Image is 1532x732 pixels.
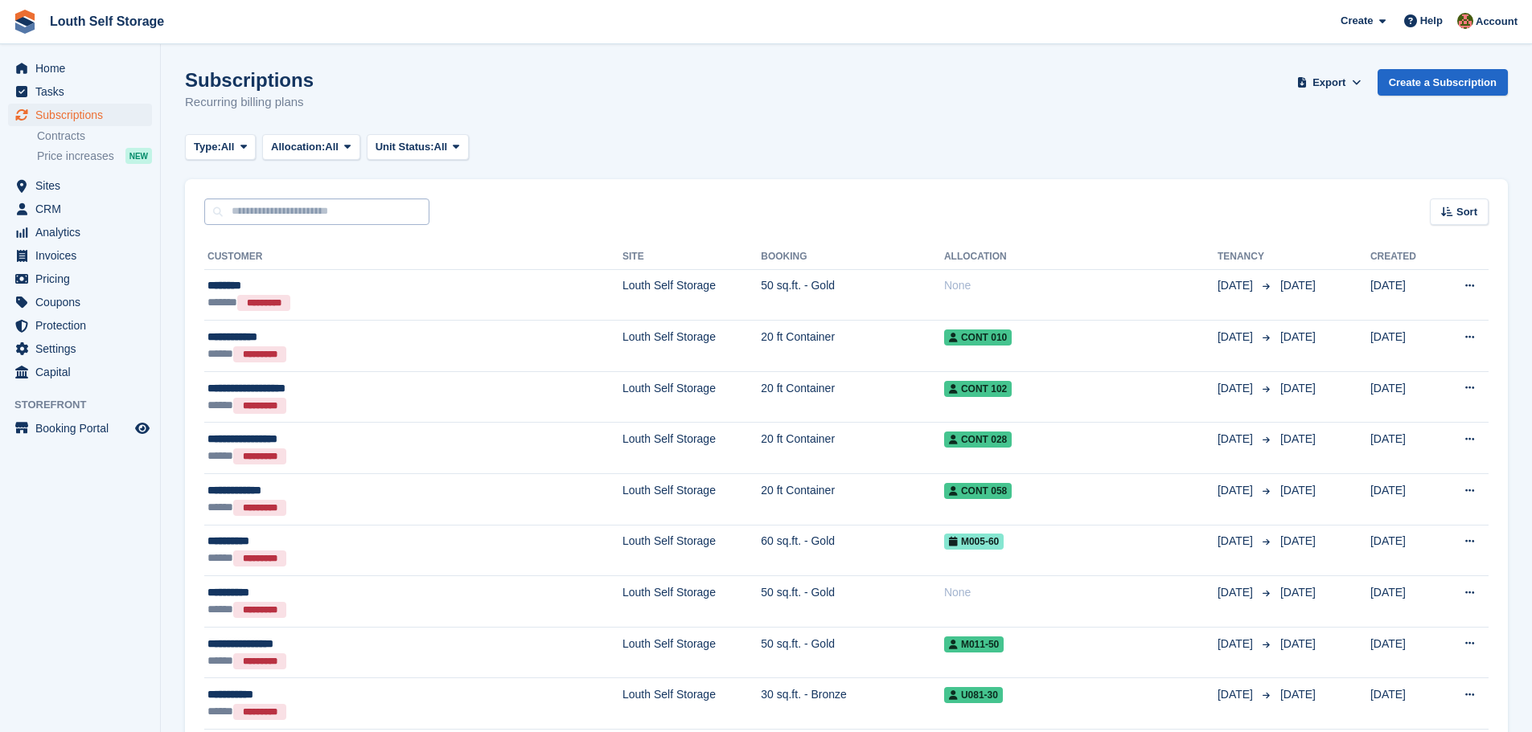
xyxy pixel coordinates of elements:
a: menu [8,80,152,103]
a: menu [8,314,152,337]
span: Subscriptions [35,104,132,126]
span: [DATE] [1218,431,1256,448]
p: Recurring billing plans [185,93,314,112]
td: 60 sq.ft. - Gold [761,525,944,576]
span: All [434,139,448,155]
a: menu [8,268,152,290]
span: [DATE] [1218,584,1256,601]
a: menu [8,221,152,243]
span: [DATE] [1218,380,1256,397]
td: Louth Self Storage [622,627,761,678]
div: None [944,584,1218,601]
td: 20 ft Container [761,321,944,372]
td: [DATE] [1370,269,1439,321]
span: Home [35,57,132,80]
td: [DATE] [1370,678,1439,730]
a: menu [8,198,152,220]
th: Customer [204,244,622,270]
a: Preview store [133,419,152,438]
div: None [944,277,1218,294]
span: Protection [35,314,132,337]
th: Created [1370,244,1439,270]
th: Site [622,244,761,270]
span: Help [1420,13,1443,29]
td: [DATE] [1370,321,1439,372]
td: Louth Self Storage [622,678,761,730]
span: [DATE] [1218,533,1256,550]
a: menu [8,174,152,197]
span: Unit Status: [376,139,434,155]
span: [DATE] [1280,688,1316,701]
span: [DATE] [1280,484,1316,497]
td: 20 ft Container [761,474,944,525]
td: Louth Self Storage [622,321,761,372]
td: [DATE] [1370,423,1439,474]
td: 50 sq.ft. - Gold [761,269,944,321]
span: Booking Portal [35,417,132,440]
a: Contracts [37,129,152,144]
td: 20 ft Container [761,371,944,423]
button: Unit Status: All [367,134,469,161]
span: [DATE] [1218,277,1256,294]
span: [DATE] [1280,330,1316,343]
span: Tasks [35,80,132,103]
span: Create [1341,13,1373,29]
td: Louth Self Storage [622,371,761,423]
td: [DATE] [1370,525,1439,576]
button: Export [1294,69,1365,96]
a: menu [8,244,152,267]
span: [DATE] [1218,686,1256,703]
span: Invoices [35,244,132,267]
td: 30 sq.ft. - Bronze [761,678,944,730]
th: Booking [761,244,944,270]
td: Louth Self Storage [622,576,761,628]
img: Andy Smith [1457,13,1473,29]
span: [DATE] [1280,432,1316,445]
span: [DATE] [1280,279,1316,292]
h1: Subscriptions [185,69,314,91]
span: All [325,139,339,155]
td: 50 sq.ft. - Gold [761,627,944,678]
span: Pricing [35,268,132,290]
span: Export [1312,75,1345,91]
span: M011-50 [944,636,1004,652]
td: 20 ft Container [761,423,944,474]
span: [DATE] [1280,637,1316,650]
td: [DATE] [1370,371,1439,423]
span: [DATE] [1218,636,1256,652]
a: menu [8,361,152,383]
a: Louth Self Storage [43,8,170,35]
td: [DATE] [1370,627,1439,678]
a: menu [8,417,152,440]
td: [DATE] [1370,576,1439,628]
button: Allocation: All [262,134,360,161]
td: 50 sq.ft. - Gold [761,576,944,628]
span: Cont 058 [944,483,1012,499]
span: Account [1476,14,1518,30]
th: Allocation [944,244,1218,270]
span: Settings [35,337,132,360]
span: M005-60 [944,534,1004,550]
td: [DATE] [1370,474,1439,525]
span: Sort [1456,204,1477,220]
a: Price increases NEW [37,147,152,165]
td: Louth Self Storage [622,525,761,576]
span: U081-30 [944,687,1003,703]
td: Louth Self Storage [622,423,761,474]
a: menu [8,104,152,126]
span: CRM [35,198,132,220]
td: Louth Self Storage [622,269,761,321]
span: All [221,139,235,155]
button: Type: All [185,134,256,161]
span: Price increases [37,149,114,164]
span: Storefront [14,397,160,413]
span: [DATE] [1218,329,1256,346]
span: Cont 102 [944,381,1012,397]
span: [DATE] [1280,586,1316,599]
span: Coupons [35,291,132,313]
span: Type: [194,139,221,155]
span: Sites [35,174,132,197]
span: Cont 010 [944,329,1012,346]
span: Cont 028 [944,431,1012,448]
th: Tenancy [1218,244,1274,270]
